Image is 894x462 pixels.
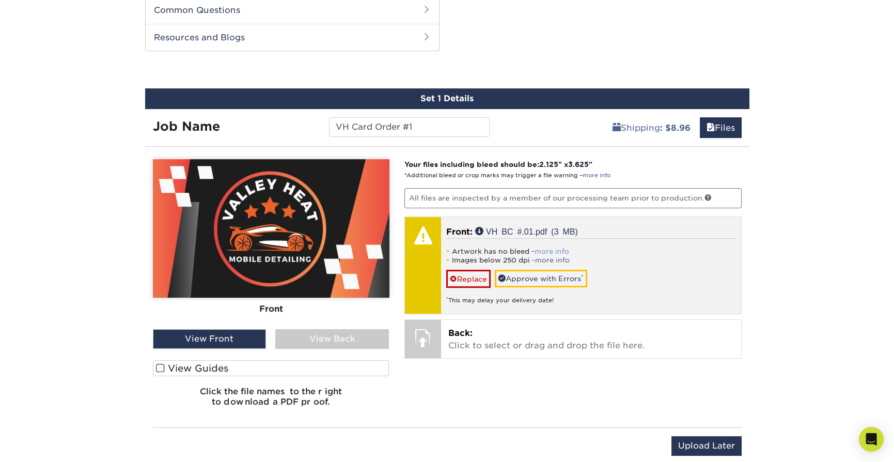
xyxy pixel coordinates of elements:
input: Upload Later [671,436,742,456]
div: View Front [153,329,266,349]
small: *Additional bleed or crop marks may trigger a file warning – [404,172,610,179]
a: Shipping: $8.96 [606,117,697,138]
a: more info [535,248,569,255]
a: more info [535,256,570,264]
span: 2.125 [539,160,558,168]
p: All files are inspected by a member of our processing team prior to production. [404,188,742,208]
div: This may delay your delivery date! [446,288,736,305]
div: Open Intercom Messenger [859,427,884,452]
b: : $8.96 [660,123,691,133]
p: Click to select or drag and drop the file here. [448,327,734,352]
label: View Guides [153,360,389,376]
strong: Job Name [153,119,220,134]
span: files [707,123,715,133]
strong: Your files including bleed should be: " x " [404,160,592,168]
span: Front: [446,227,473,237]
span: Back: [448,328,473,338]
span: 3.625 [568,160,589,168]
li: Artwork has no bleed - [446,247,736,256]
a: Files [700,117,742,138]
div: Set 1 Details [145,88,749,109]
span: shipping [613,123,621,133]
a: Approve with Errors* [495,270,587,287]
input: Enter a job name [329,117,490,137]
a: Replace [446,270,491,288]
h2: Resources and Blogs [146,24,439,51]
a: more info [583,172,610,179]
div: View Back [275,329,389,349]
a: VH BC #.01.pdf (3 MB) [475,227,578,235]
li: Images below 250 dpi - [446,256,736,265]
h6: Click the file names to the right to download a PDF proof. [153,387,389,414]
div: Front [153,297,389,320]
